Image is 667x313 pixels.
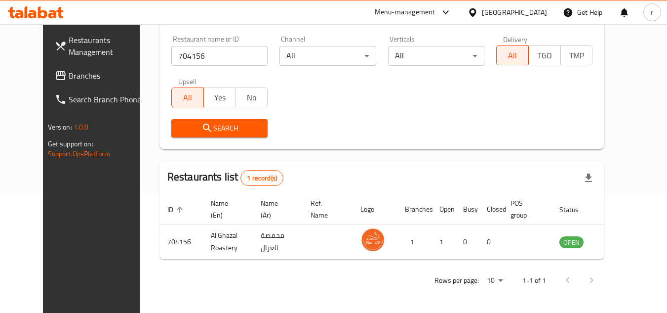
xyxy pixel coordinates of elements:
[47,28,155,64] a: Restaurants Management
[69,70,147,82] span: Branches
[560,45,593,65] button: TMP
[178,78,196,85] label: Upsell
[311,197,341,221] span: Ref. Name
[360,227,385,252] img: Al Ghazal Roastery
[159,194,637,260] table: enhanced table
[171,12,593,27] h2: Restaurant search
[235,88,268,107] button: No
[48,137,93,150] span: Get support on:
[261,197,291,221] span: Name (Ar)
[203,88,236,107] button: Yes
[528,45,561,65] button: TGO
[239,90,264,105] span: No
[208,90,232,105] span: Yes
[496,45,529,65] button: All
[483,273,507,288] div: Rows per page:
[171,88,204,107] button: All
[559,237,584,248] span: OPEN
[176,90,200,105] span: All
[353,194,397,224] th: Logo
[388,46,484,66] div: All
[74,121,89,134] span: 1.0.0
[179,122,260,134] span: Search
[69,34,147,58] span: Restaurants Management
[159,224,203,260] td: 704156
[565,48,589,63] span: TMP
[171,119,268,137] button: Search
[375,6,435,18] div: Menu-management
[432,224,455,260] td: 1
[522,274,546,287] p: 1-1 of 1
[479,194,503,224] th: Closed
[171,46,268,66] input: Search for restaurant name or ID..
[279,46,376,66] div: All
[432,194,455,224] th: Open
[510,197,540,221] span: POS group
[479,224,503,260] td: 0
[167,170,283,186] h2: Restaurants list
[48,147,111,160] a: Support.OpsPlatform
[48,121,72,134] span: Version:
[211,197,241,221] span: Name (En)
[69,93,147,105] span: Search Branch Phone
[253,224,303,260] td: محمصة الغزال
[203,224,253,260] td: Al Ghazal Roastery
[577,166,600,190] div: Export file
[482,7,547,18] div: [GEOGRAPHIC_DATA]
[503,36,528,43] label: Delivery
[47,88,155,111] a: Search Branch Phone
[559,236,584,248] div: OPEN
[397,224,432,260] td: 1
[47,64,155,88] a: Branches
[533,48,557,63] span: TGO
[434,274,479,287] p: Rows per page:
[603,194,637,224] th: Action
[455,224,479,260] td: 0
[559,204,591,216] span: Status
[455,194,479,224] th: Busy
[167,204,186,216] span: ID
[241,174,283,183] span: 1 record(s)
[651,7,653,18] span: r
[397,194,432,224] th: Branches
[501,48,525,63] span: All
